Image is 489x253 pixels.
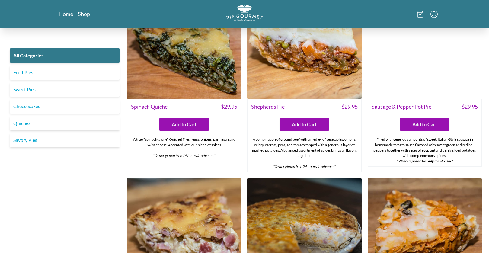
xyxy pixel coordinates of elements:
[131,103,168,111] span: Spinach Quiche
[10,133,120,147] a: Savory Pies
[273,164,335,169] em: *Order gluten free 24 hours in advance*
[221,103,237,111] span: $ 29.95
[462,103,478,111] span: $ 29.95
[59,10,73,18] a: Home
[248,134,361,172] div: A combination of ground beef with a medley of vegetables: onions, celery, carrots, peas, and toma...
[397,159,453,163] strong: *24 hour preorder only for all sizes*
[159,118,209,131] button: Add to Cart
[368,134,481,166] div: Filled with generous amounts of sweet, Italian-Style sausage in homemade tomato sauce flavored wi...
[412,121,437,128] span: Add to Cart
[127,134,241,161] div: A true "spinach-alone" Quiche! Fresh eggs, onions, parmesan and Swiss cheese. Accented with our b...
[78,10,90,18] a: Shop
[226,5,263,23] a: Logo
[10,82,120,97] a: Sweet Pies
[372,103,431,111] span: Sausage & Pepper Pot Pie
[10,48,120,63] a: All Categories
[400,118,449,131] button: Add to Cart
[280,118,329,131] button: Add to Cart
[251,103,285,111] span: Shepherds Pie
[430,11,438,18] button: Menu
[10,116,120,130] a: Quiches
[341,103,358,111] span: $ 29.95
[10,99,120,114] a: Cheesecakes
[172,121,197,128] span: Add to Cart
[292,121,317,128] span: Add to Cart
[10,65,120,80] a: Fruit Pies
[226,5,263,21] img: logo
[153,153,215,158] em: *Order gluten free 24 hours in advance*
